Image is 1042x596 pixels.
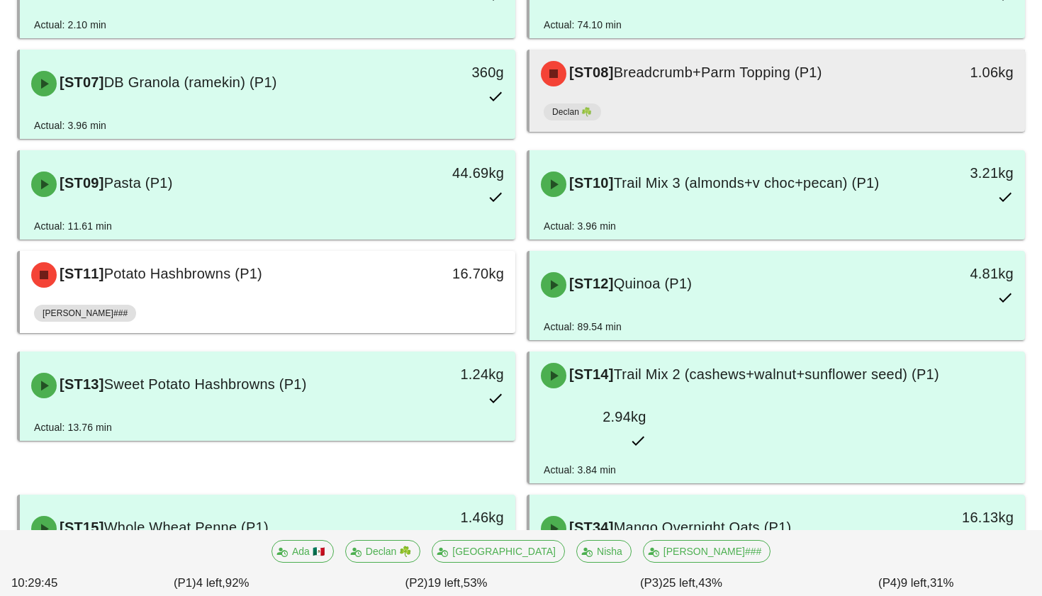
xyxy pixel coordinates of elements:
[901,576,930,590] span: 9 left,
[196,576,225,590] span: 4 left,
[614,366,939,382] span: Trail Mix 2 (cashews+walnut+sunflower seed) (P1)
[799,571,1033,595] div: (P4) 31%
[652,541,762,562] span: [PERSON_NAME]###
[398,162,504,184] div: 44.69kg
[566,366,614,382] span: [ST14]
[564,571,798,595] div: (P3) 43%
[104,519,269,535] span: Whole Wheat Penne (P1)
[541,405,646,428] div: 2.94kg
[663,576,698,590] span: 25 left,
[57,74,104,90] span: [ST07]
[57,376,104,392] span: [ST13]
[586,541,622,562] span: Nisha
[104,74,277,90] span: DB Granola (ramekin) (P1)
[94,571,329,595] div: (P1) 92%
[544,319,622,334] div: Actual: 89.54 min
[104,175,173,191] span: Pasta (P1)
[544,462,616,478] div: Actual: 3.84 min
[398,363,504,386] div: 1.24kg
[398,262,504,285] div: 16.70kg
[57,519,104,535] span: [ST15]
[34,420,112,435] div: Actual: 13.76 min
[57,266,104,281] span: [ST11]
[614,64,822,80] span: Breadcrumb+Parm Topping (P1)
[34,17,106,33] div: Actual: 2.10 min
[441,541,556,562] span: [GEOGRAPHIC_DATA]
[908,506,1014,529] div: 16.13kg
[57,175,104,191] span: [ST09]
[566,64,614,80] span: [ST08]
[566,175,614,191] span: [ST10]
[614,519,792,535] span: Mango Overnight Oats (P1)
[544,17,622,33] div: Actual: 74.10 min
[427,576,463,590] span: 19 left,
[908,262,1014,285] div: 4.81kg
[614,175,880,191] span: Trail Mix 3 (almonds+v choc+pecan) (P1)
[614,276,693,291] span: Quinoa (P1)
[552,103,593,120] span: Declan ☘️
[398,61,504,84] div: 360g
[544,218,616,234] div: Actual: 3.96 min
[104,266,262,281] span: Potato Hashbrowns (P1)
[566,519,614,535] span: [ST34]
[34,118,106,133] div: Actual: 3.96 min
[104,376,307,392] span: Sweet Potato Hashbrowns (P1)
[9,571,94,595] div: 10:29:45
[354,541,411,562] span: Declan ☘️
[34,218,112,234] div: Actual: 11.61 min
[43,305,128,322] span: [PERSON_NAME]###
[329,571,564,595] div: (P2) 53%
[281,541,325,562] span: Ada 🇲🇽
[908,162,1014,184] div: 3.21kg
[398,506,504,529] div: 1.46kg
[566,276,614,291] span: [ST12]
[908,61,1014,84] div: 1.06kg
